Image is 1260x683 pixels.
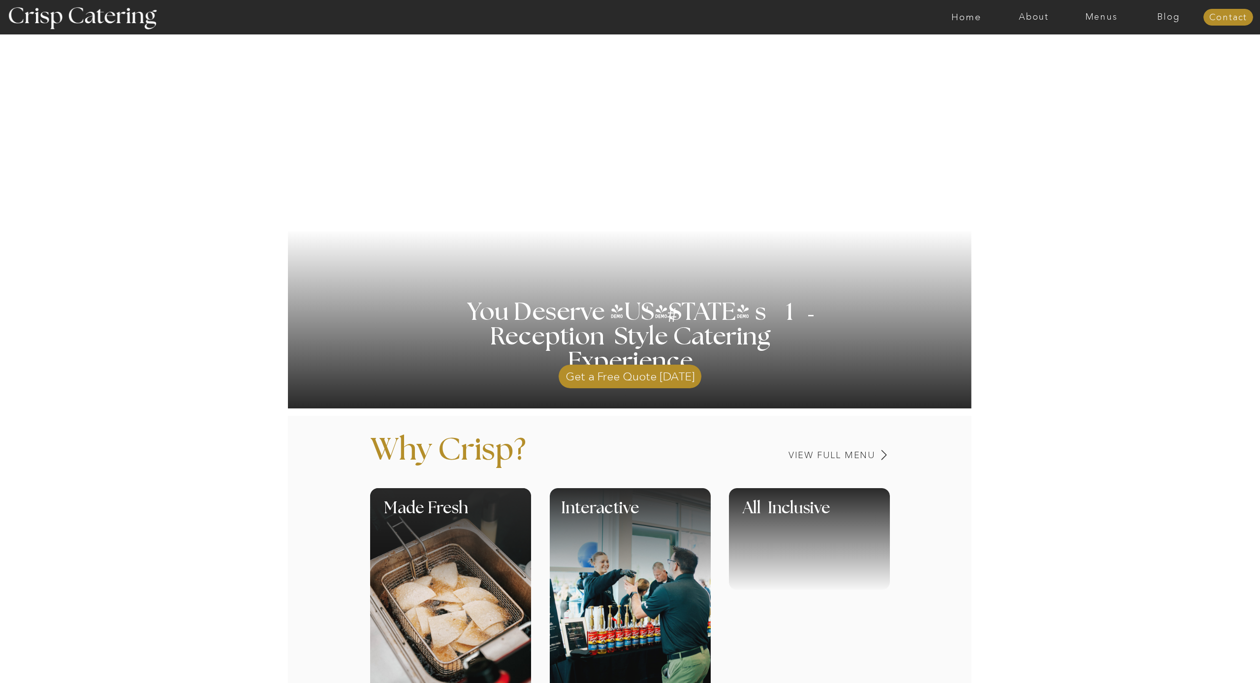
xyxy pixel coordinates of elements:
[1000,12,1068,22] a: About
[788,289,817,345] h3: '
[628,301,668,325] h3: '
[370,435,635,480] p: Why Crisp?
[559,360,701,388] a: Get a Free Quote [DATE]
[1068,12,1135,22] a: Menus
[1135,12,1202,22] a: Blog
[433,300,828,374] h1: You Deserve [US_STATE] s 1 Reception Style Catering Experience
[933,12,1000,22] a: Home
[743,500,919,529] h1: All Inclusive
[720,451,876,460] a: View Full Menu
[645,306,701,334] h3: #
[1203,13,1253,23] a: Contact
[384,500,566,529] h1: Made Fresh
[561,500,772,529] h1: Interactive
